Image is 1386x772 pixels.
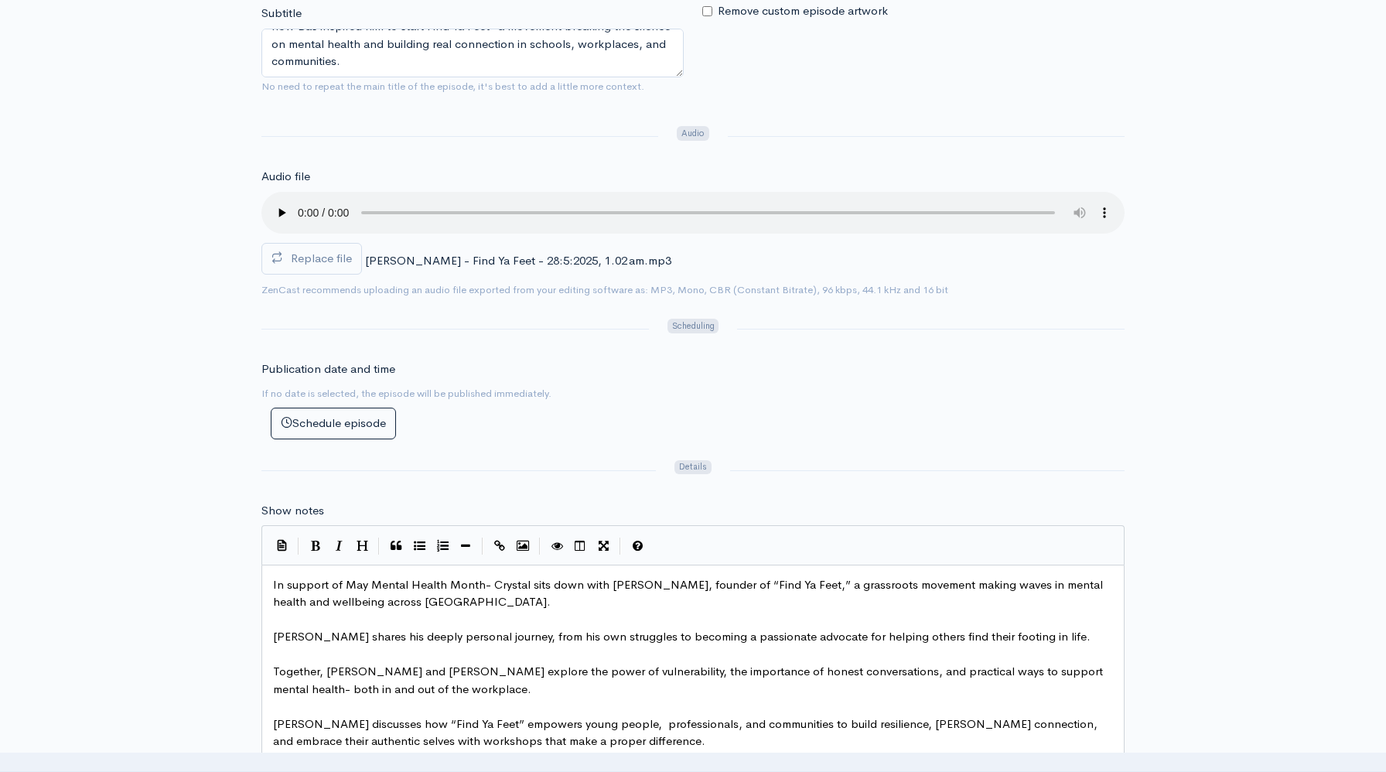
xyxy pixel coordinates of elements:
[271,408,396,439] button: Schedule episode
[261,502,324,520] label: Show notes
[273,629,1091,644] span: [PERSON_NAME] shares his deeply personal journey, from his own struggles to becoming a passionate...
[291,251,352,265] span: Replace file
[592,535,615,558] button: Toggle Fullscreen
[261,283,948,296] small: ZenCast recommends uploading an audio file exported from your editing software as: MP3, Mono, CBR...
[261,168,310,186] label: Audio file
[327,535,350,558] button: Italic
[677,126,708,141] span: Audio
[350,535,374,558] button: Heading
[298,538,299,555] i: |
[674,460,711,475] span: Details
[378,538,380,555] i: |
[667,319,719,333] span: Scheduling
[545,535,568,558] button: Toggle Preview
[261,29,684,77] textarea: What if one moment could change everything? [PERSON_NAME] shares how Bas inspired him to start Fi...
[626,535,649,558] button: Markdown Guide
[261,360,395,378] label: Publication date and time
[304,535,327,558] button: Bold
[454,535,477,558] button: Insert Horizontal Line
[718,2,888,20] label: Remove custom episode artwork
[568,535,592,558] button: Toggle Side by Side
[261,387,551,400] small: If no date is selected, the episode will be published immediately.
[365,253,671,268] span: [PERSON_NAME] - Find Ya Feet - 28:5:2025, 1.02 am.mp3
[620,538,621,555] i: |
[273,577,1106,610] span: In support of May Mental Health Month- Crystal sits down with [PERSON_NAME], founder of “Find Ya ...
[539,538,541,555] i: |
[482,538,483,555] i: |
[511,535,534,558] button: Insert Image
[273,664,1106,696] span: Together, [PERSON_NAME] and [PERSON_NAME] explore the power of vulnerability, the importance of h...
[488,535,511,558] button: Create Link
[261,5,302,22] label: Subtitle
[384,535,408,558] button: Quote
[261,80,644,93] small: No need to repeat the main title of the episode, it's best to add a little more context.
[270,533,293,556] button: Insert Show Notes Template
[273,716,1101,749] span: [PERSON_NAME] discusses how “Find Ya Feet” empowers young people, professionals, and communities ...
[431,535,454,558] button: Numbered List
[408,535,431,558] button: Generic List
